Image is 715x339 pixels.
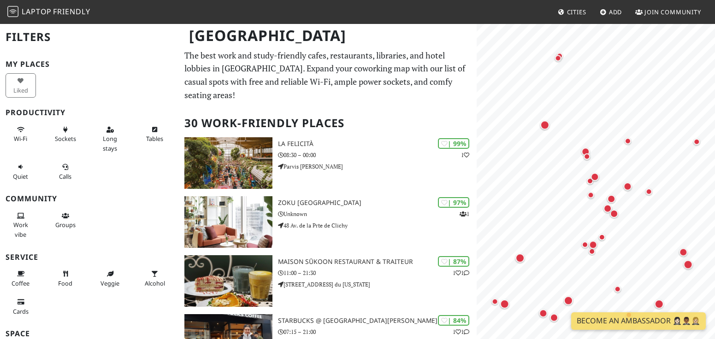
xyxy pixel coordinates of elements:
[59,172,71,181] span: Video/audio calls
[622,135,633,146] div: Map marker
[184,137,272,189] img: La Felicità
[100,279,119,287] span: Veggie
[50,208,81,233] button: Groups
[278,327,477,336] p: 07:15 – 21:00
[438,256,469,267] div: | 87%
[6,253,173,262] h3: Service
[644,186,655,197] div: Map marker
[438,138,469,149] div: | 99%
[490,296,501,307] div: Map marker
[6,159,36,184] button: Quiet
[7,6,18,17] img: LaptopFriendly
[55,134,76,143] span: Power sockets
[179,255,477,307] a: Maison Sūkoon Restaurant & Traiteur | 87% 11 Maison Sūkoon Restaurant & Traiteur 11:00 – 21:30 [S...
[13,221,28,238] span: People working
[644,8,701,16] span: Join Community
[514,251,526,264] div: Map marker
[596,4,626,20] a: Add
[13,172,28,181] span: Quiet
[50,122,81,146] button: Sockets
[498,298,511,310] div: Map marker
[145,279,165,287] span: Alcohol
[691,136,702,147] div: Map marker
[585,175,596,187] div: Map marker
[278,258,477,266] h3: Maison Sūkoon Restaurant & Traiteur
[7,4,90,20] a: LaptopFriendly LaptopFriendly
[554,4,590,20] a: Cities
[50,266,81,291] button: Food
[6,194,173,203] h3: Community
[278,162,477,171] p: Parvis [PERSON_NAME]
[571,312,706,330] a: Become an Ambassador 🤵🏻‍♀️🤵🏾‍♂️🤵🏼‍♀️
[567,8,586,16] span: Cities
[589,171,601,183] div: Map marker
[53,6,90,17] span: Friendly
[184,196,272,248] img: Zoku Paris
[602,202,614,214] div: Map marker
[438,315,469,326] div: | 84%
[6,122,36,146] button: Wi-Fi
[103,134,117,152] span: Long stays
[586,246,597,257] div: Map marker
[587,239,599,251] div: Map marker
[6,60,173,69] h3: My Places
[653,298,666,310] div: Map marker
[184,109,471,137] h2: 30 Work-Friendly Places
[14,134,27,143] span: Stable Wi-Fi
[278,317,477,325] h3: Starbucks @ [GEOGRAPHIC_DATA][PERSON_NAME]
[632,4,705,20] a: Join Community
[453,327,469,336] p: 1 1
[278,210,477,218] p: Unknown
[184,49,471,102] p: The best work and study-friendly cafes, restaurants, libraries, and hotel lobbies in [GEOGRAPHIC_...
[554,50,565,61] div: Map marker
[55,221,76,229] span: Group tables
[6,23,173,51] h2: Filters
[146,134,163,143] span: Work-friendly tables
[6,208,36,242] button: Work vibe
[579,146,591,158] div: Map marker
[278,140,477,148] h3: La Felicità
[278,199,477,207] h3: Zoku [GEOGRAPHIC_DATA]
[605,193,617,205] div: Map marker
[553,53,564,64] div: Map marker
[460,210,469,218] p: 1
[182,23,475,48] h1: [GEOGRAPHIC_DATA]
[677,246,689,258] div: Map marker
[461,151,469,159] p: 1
[6,108,173,117] h3: Productivity
[50,159,81,184] button: Calls
[6,294,36,319] button: Cards
[585,189,597,200] div: Map marker
[179,137,477,189] a: La Felicità | 99% 1 La Felicità 08:30 – 00:00 Parvis [PERSON_NAME]
[184,255,272,307] img: Maison Sūkoon Restaurant & Traiteur
[58,279,72,287] span: Food
[278,151,477,159] p: 08:30 – 00:00
[621,180,633,192] div: Map marker
[95,266,125,291] button: Veggie
[140,266,170,291] button: Alcohol
[579,239,591,250] div: Map marker
[682,258,695,271] div: Map marker
[278,221,477,230] p: 48 Av. de la Prte de Clichy
[597,232,608,243] div: Map marker
[12,279,30,287] span: Coffee
[95,122,125,156] button: Long stays
[453,269,469,277] p: 1 1
[623,309,634,320] div: Map marker
[140,122,170,146] button: Tables
[538,118,551,131] div: Map marker
[13,307,29,316] span: Credit cards
[537,307,549,319] div: Map marker
[612,283,623,294] div: Map marker
[608,208,620,220] div: Map marker
[6,329,173,338] h3: Space
[581,151,592,162] div: Map marker
[562,294,575,307] div: Map marker
[609,8,622,16] span: Add
[548,311,560,323] div: Map marker
[22,6,52,17] span: Laptop
[278,269,477,277] p: 11:00 – 21:30
[179,196,477,248] a: Zoku Paris | 97% 1 Zoku [GEOGRAPHIC_DATA] Unknown 48 Av. de la Prte de Clichy
[278,280,477,289] p: [STREET_ADDRESS] du [US_STATE]
[438,197,469,208] div: | 97%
